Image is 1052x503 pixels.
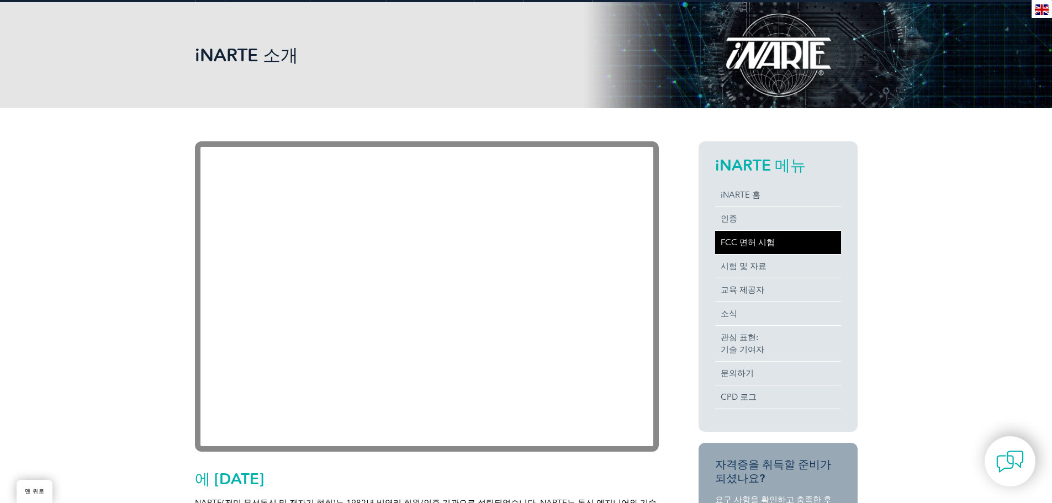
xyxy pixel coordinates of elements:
font: 교육 제공자 [721,285,764,295]
a: 인증 [715,207,841,230]
a: 관심 표현:기술 기여자 [715,326,841,361]
font: 시험 및 자료 [721,261,766,271]
img: contact-chat.png [996,448,1024,475]
a: 문의하기 [715,362,841,385]
font: FCC 면허 시험 [721,237,775,247]
a: FCC 면허 시험 [715,231,841,254]
font: iNARTE 홈 [721,190,760,200]
font: 맨 위로 [25,488,44,495]
font: iNARTE 메뉴 [715,156,806,174]
font: 자격증을 취득할 준비가 되셨나요? [715,458,831,485]
a: CPD 로그 [715,385,841,409]
img: en [1035,4,1049,15]
font: CPD 로그 [721,392,757,402]
iframe: 유튜브 비디오 플레이어 [195,141,659,452]
a: 교육 제공자 [715,278,841,301]
font: 관심 표현: [721,332,759,342]
font: 인증 [721,214,737,224]
a: iNARTE 홈 [715,183,841,207]
a: 맨 위로 [17,480,52,503]
a: 시험 및 자료 [715,255,841,278]
font: 소식 [721,309,737,319]
font: 문의하기 [721,368,754,378]
a: 소식 [715,302,841,325]
font: 에 [DATE] [195,469,264,488]
font: iNARTE 소개 [195,44,298,66]
font: 기술 기여자 [721,345,764,354]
